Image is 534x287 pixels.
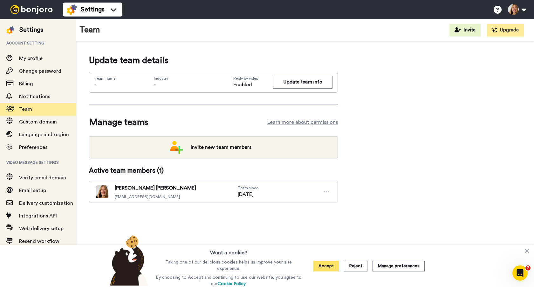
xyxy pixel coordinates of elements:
[19,94,50,99] span: Notifications
[19,25,43,34] div: Settings
[267,118,338,126] a: Learn more about permissions
[373,261,425,271] button: Manage preferences
[154,259,303,272] p: Taking one of our delicious cookies helps us improve your site experience.
[19,132,69,137] span: Language and region
[81,5,105,14] span: Settings
[217,282,246,286] a: Cookie Policy
[115,184,196,192] span: [PERSON_NAME] [PERSON_NAME]
[94,82,96,87] span: -
[487,24,524,37] button: Upgrade
[19,175,66,180] span: Verify email domain
[154,76,168,81] span: Industry
[19,69,61,74] span: Change password
[233,81,273,89] span: Enabled
[115,194,196,199] span: [EMAIL_ADDRESS][DOMAIN_NAME]
[449,24,481,37] button: Invite
[154,82,156,87] span: -
[8,5,55,14] img: bj-logo-header-white.svg
[273,76,332,88] button: Update team info
[19,213,57,218] span: Integrations API
[238,190,258,198] span: [DATE]
[512,265,528,281] iframe: Intercom live chat
[19,239,59,244] span: Resend workflow
[19,226,64,231] span: Web delivery setup
[525,265,531,270] span: 7
[210,245,247,257] h3: Want a cookie?
[170,141,183,154] img: add-team.png
[19,56,43,61] span: My profile
[89,54,338,67] span: Update team details
[94,76,115,81] span: Team name
[19,145,47,150] span: Preferences
[89,166,164,176] span: Active team members ( 1 )
[96,185,108,198] img: c4f54c3a-9451-4ee9-9717-504bc9775a82-1550501778.jpg
[6,26,14,34] img: settings-colored.svg
[313,261,339,271] button: Accept
[67,4,77,15] img: settings-colored.svg
[238,185,258,190] span: Team since
[19,119,57,124] span: Custom domain
[19,188,46,193] span: Email setup
[154,274,303,287] p: By choosing to Accept and continuing to use our website, you agree to our .
[19,201,73,206] span: Delivery customization
[233,76,273,81] span: Reply by video
[186,141,257,154] span: Invite new team members
[79,25,100,35] h1: Team
[19,107,32,112] span: Team
[19,81,33,86] span: Billing
[89,116,148,129] span: Manage teams
[104,235,151,286] img: bear-with-cookie.png
[344,261,367,271] button: Reject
